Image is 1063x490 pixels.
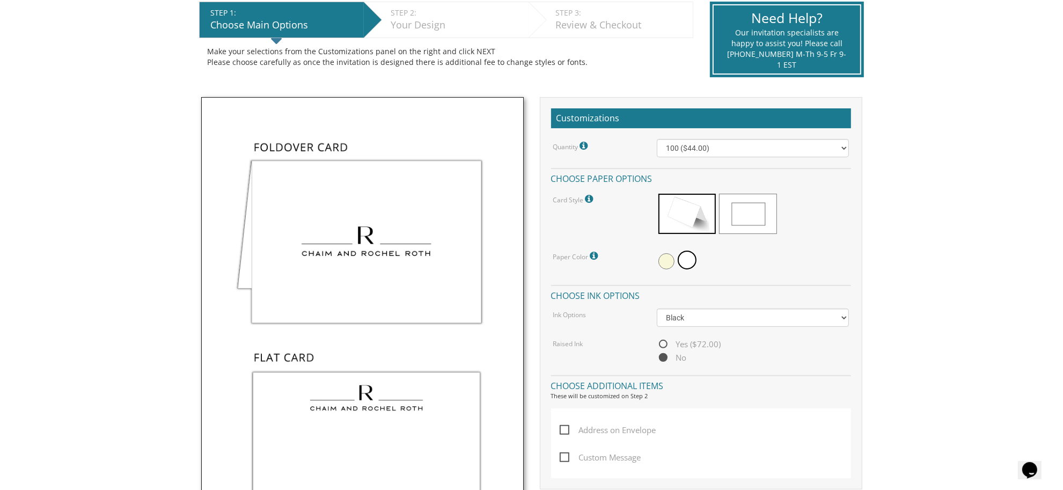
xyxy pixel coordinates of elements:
[551,168,851,187] h4: Choose paper options
[553,192,596,206] label: Card Style
[555,18,687,32] div: Review & Checkout
[1018,447,1052,479] iframe: chat widget
[210,18,358,32] div: Choose Main Options
[551,392,851,400] div: These will be customized on Step 2
[210,8,358,18] div: STEP 1:
[551,375,851,394] h4: Choose additional items
[727,9,847,28] div: Need Help?
[551,108,851,129] h2: Customizations
[207,46,685,68] div: Make your selections from the Customizations panel on the right and click NEXT Please choose care...
[560,423,656,437] span: Address on Envelope
[553,339,583,348] label: Raised Ink
[553,139,590,153] label: Quantity
[391,8,523,18] div: STEP 2:
[657,351,686,364] span: No
[657,338,721,351] span: Yes ($72.00)
[391,18,523,32] div: Your Design
[553,310,586,319] label: Ink Options
[727,27,847,70] div: Our invitation specialists are happy to assist you! Please call [PHONE_NUMBER] M-Th 9-5 Fr 9-1 EST
[560,451,641,464] span: Custom Message
[551,285,851,304] h4: Choose ink options
[553,249,600,263] label: Paper Color
[555,8,687,18] div: STEP 3:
